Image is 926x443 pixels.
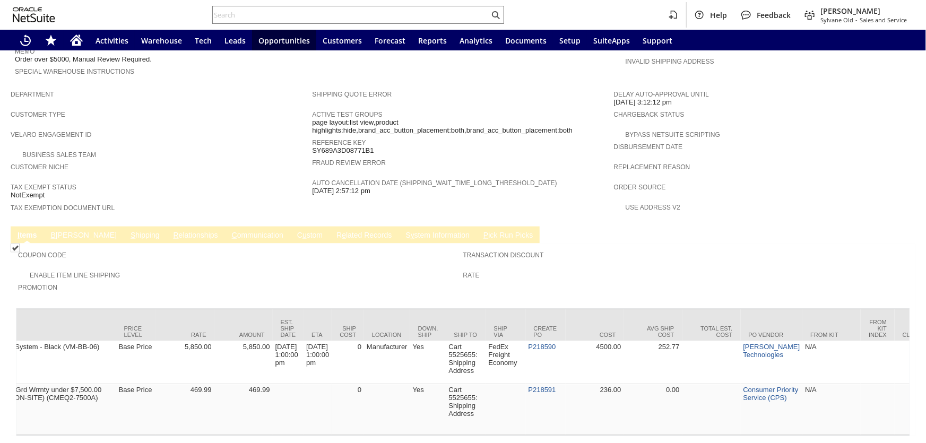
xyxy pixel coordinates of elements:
td: 4500.00 [566,341,624,384]
svg: logo [13,7,55,22]
span: Forecast [375,36,405,46]
td: 469.99 [214,384,273,435]
span: u [302,231,307,239]
a: Relationships [171,231,221,241]
div: Est. Ship Date [281,319,296,338]
a: Recent Records [13,30,38,51]
td: Base Price [116,341,156,384]
a: Customer Niche [11,163,68,171]
span: R [174,231,179,239]
div: Create PO [534,325,558,338]
a: Support [636,30,679,51]
img: Checked [11,244,20,253]
a: System Information [403,231,472,241]
a: Unrolled view on [896,229,909,241]
span: Opportunities [258,36,310,46]
td: Yes [410,384,446,435]
a: Special Warehouse Instructions [15,68,134,75]
td: 5,850.00 [156,341,214,384]
a: Auto Cancellation Date (shipping_wait_time_long_threshold_date) [312,179,557,187]
a: Disbursement Date [614,143,683,151]
a: Shipping Quote Error [312,91,392,98]
a: Analytics [453,30,499,51]
td: 252.77 [624,341,682,384]
a: B[PERSON_NAME] [48,231,119,241]
div: Cost [574,332,616,338]
td: N/A [802,384,861,435]
a: Chargeback Status [614,111,685,118]
a: Tax Exemption Document URL [11,204,115,212]
a: Shipping [128,231,162,241]
svg: Home [70,34,83,47]
span: - [855,16,858,24]
a: Transaction Discount [463,251,544,259]
a: Custom [295,231,325,241]
span: Reports [418,36,447,46]
span: I [18,231,20,239]
input: Search [213,8,489,21]
span: e [342,231,346,239]
a: Promotion [18,284,57,291]
a: Replacement reason [614,163,690,171]
a: Velaro Engagement ID [11,131,91,138]
div: Ship Cost [340,325,356,338]
a: Reference Key [312,139,366,146]
span: NotExempt [11,191,45,199]
div: Location [372,332,402,338]
a: Memo [15,48,34,55]
td: Cart 5525655: Shipping Address [446,384,486,435]
span: Setup [559,36,581,46]
a: Related Records [334,231,394,241]
span: Feedback [757,10,791,20]
a: Fraud Review Error [312,159,386,167]
a: Rate [463,272,480,279]
a: Coupon Code [18,251,66,259]
a: Forecast [368,30,412,51]
span: Activities [96,36,128,46]
span: Help [710,10,727,20]
span: B [51,231,56,239]
a: Items [15,231,40,241]
a: Enable Item Line Shipping [30,272,120,279]
a: Active Test Groups [312,111,382,118]
a: [PERSON_NAME] Technologies [743,343,800,359]
a: Use Address V2 [626,204,680,211]
div: Avg Ship Cost [632,325,674,338]
div: Down. Ship [418,325,438,338]
a: Bypass NetSuite Scripting [626,131,720,138]
td: 0.00 [624,384,682,435]
span: P [483,231,488,239]
a: Home [64,30,89,51]
a: Invalid Shipping Address [626,58,714,65]
svg: Shortcuts [45,34,57,47]
div: Total Est. Cost [690,325,733,338]
span: [DATE] 2:57:12 pm [312,187,370,195]
span: Analytics [460,36,492,46]
span: SuiteApps [593,36,630,46]
a: P218590 [529,343,556,351]
a: Consumer Priority Service (CPS) [743,386,799,402]
span: Sales and Service [860,16,907,24]
a: Leads [218,30,252,51]
span: Warehouse [141,36,182,46]
a: Customers [316,30,368,51]
td: 469.99 [156,384,214,435]
div: ETA [311,332,324,338]
a: Setup [553,30,587,51]
a: Communication [229,231,286,241]
a: P218591 [529,386,556,394]
td: Cart 5525655: Shipping Address [446,341,486,384]
span: y [411,231,414,239]
span: Order over $5000, Manual Review Required. [15,55,152,64]
a: Order Source [614,184,666,191]
span: page layout:list view,product highlights:hide,brand_acc_button_placement:both,brand_acc_button_pl... [312,118,608,135]
td: [DATE] 1:00:00 pm [304,341,332,384]
td: [DATE] 1:00:00 pm [273,341,304,384]
span: C [232,231,237,239]
div: Rate [164,332,206,338]
span: Tech [195,36,212,46]
span: SY689A3D08771B1 [312,146,374,155]
td: Manufacturer [364,341,410,384]
a: SuiteApps [587,30,636,51]
a: Opportunities [252,30,316,51]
